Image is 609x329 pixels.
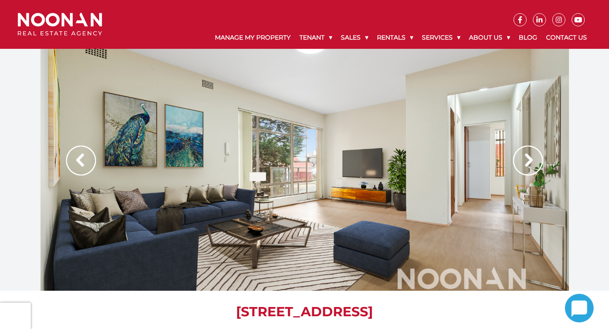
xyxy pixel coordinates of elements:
[514,26,542,49] a: Blog
[336,26,373,49] a: Sales
[465,26,514,49] a: About Us
[18,13,102,36] img: Noonan Real Estate Agency
[49,304,560,320] h1: [STREET_ADDRESS]
[373,26,417,49] a: Rentals
[542,26,591,49] a: Contact Us
[210,26,295,49] a: Manage My Property
[295,26,336,49] a: Tenant
[417,26,465,49] a: Services
[513,146,543,175] img: Arrow slider
[66,146,96,175] img: Arrow slider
